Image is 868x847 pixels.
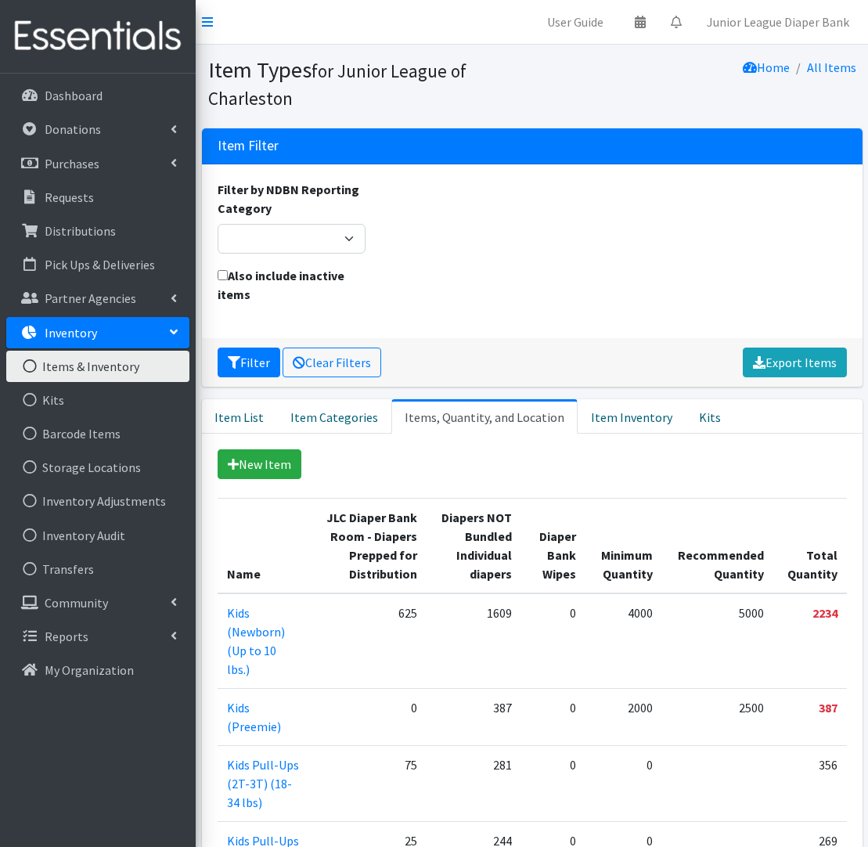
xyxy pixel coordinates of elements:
[6,553,189,585] a: Transfers
[686,399,734,434] a: Kits
[208,59,466,110] small: for Junior League of Charleston
[585,689,662,746] td: 2000
[308,593,427,689] td: 625
[743,59,790,75] a: Home
[218,348,280,377] button: Filter
[6,114,189,145] a: Donations
[308,746,427,822] td: 75
[773,593,846,689] td: 2234
[391,399,578,434] a: Items, Quantity, and Location
[662,593,773,689] td: 5000
[662,689,773,746] td: 2500
[6,317,189,348] a: Inventory
[773,689,846,746] td: 387
[208,56,527,110] h1: Item Types
[218,138,279,154] h3: Item Filter
[6,148,189,179] a: Purchases
[283,348,381,377] a: Clear Filters
[6,384,189,416] a: Kits
[218,266,366,304] label: Also include inactive items
[6,10,189,63] img: HumanEssentials
[6,587,189,618] a: Community
[218,449,301,479] a: New Item
[45,257,155,272] p: Pick Ups & Deliveries
[585,499,662,594] th: Minimum Quantity
[6,249,189,280] a: Pick Ups & Deliveries
[308,499,427,594] th: JLC Diaper Bank Room - Diapers Prepped for Distribution
[308,689,427,746] td: 0
[45,662,134,678] p: My Organization
[202,399,277,434] a: Item List
[6,215,189,247] a: Distributions
[6,418,189,449] a: Barcode Items
[807,59,856,75] a: All Items
[227,605,285,677] a: Kids (Newborn) (Up to 10 lbs.)
[6,485,189,517] a: Inventory Adjustments
[521,499,585,594] th: Diaper Bank Wipes
[743,348,847,377] a: Export Items
[427,746,521,822] td: 281
[6,283,189,314] a: Partner Agencies
[6,182,189,213] a: Requests
[45,189,94,205] p: Requests
[45,88,103,103] p: Dashboard
[45,595,108,611] p: Community
[521,689,585,746] td: 0
[662,499,773,594] th: Recommended Quantity
[45,156,99,171] p: Purchases
[218,180,366,218] label: Filter by NDBN Reporting Category
[6,80,189,111] a: Dashboard
[521,746,585,822] td: 0
[694,6,862,38] a: Junior League Diaper Bank
[6,520,189,551] a: Inventory Audit
[427,499,521,594] th: Diapers NOT Bundled Individual diapers
[427,689,521,746] td: 387
[45,223,116,239] p: Distributions
[277,399,391,434] a: Item Categories
[218,270,228,280] input: Also include inactive items
[521,593,585,689] td: 0
[45,290,136,306] p: Partner Agencies
[535,6,616,38] a: User Guide
[227,700,281,734] a: Kids (Preemie)
[585,593,662,689] td: 4000
[227,757,299,810] a: Kids Pull-Ups (2T-3T) (18-34 lbs)
[45,121,101,137] p: Donations
[427,593,521,689] td: 1609
[45,325,97,341] p: Inventory
[6,654,189,686] a: My Organization
[578,399,686,434] a: Item Inventory
[773,746,846,822] td: 356
[218,499,309,594] th: Name
[6,621,189,652] a: Reports
[6,452,189,483] a: Storage Locations
[585,746,662,822] td: 0
[773,499,846,594] th: Total Quantity
[6,351,189,382] a: Items & Inventory
[45,629,88,644] p: Reports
